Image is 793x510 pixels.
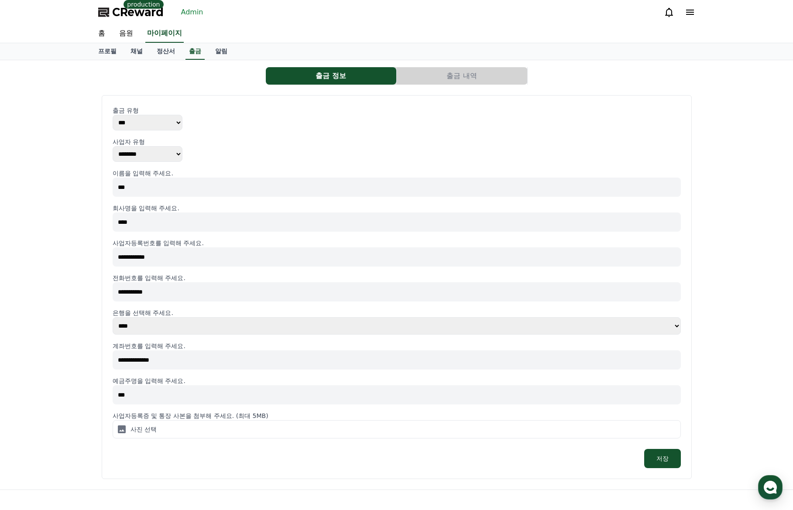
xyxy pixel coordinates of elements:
[185,43,205,60] a: 출금
[124,43,150,60] a: 채널
[98,5,164,19] a: CReward
[113,274,681,282] p: 전화번호를 입력해 주세요.
[91,43,124,60] a: 프로필
[113,106,681,115] p: 출금 유형
[112,24,140,43] a: 음원
[178,5,207,19] a: Admin
[113,239,681,247] p: 사업자등록번호를 입력해 주세요.
[113,169,681,178] p: 이름을 입력해 주세요.
[91,24,112,43] a: 홈
[113,411,681,420] p: 사업자등록증 및 통장 사본을 첨부해 주세요. (최대 5MB)
[113,137,681,146] p: 사업자 유형
[113,204,681,212] p: 회사명을 입력해 주세요.
[644,449,681,468] button: 저장
[145,24,184,43] a: 마이페이지
[113,308,681,317] p: 은행을 선택해 주세요.
[397,67,527,85] button: 출금 내역
[150,43,182,60] a: 정산서
[112,5,164,19] span: CReward
[266,67,396,85] button: 출금 정보
[208,43,234,60] a: 알림
[130,425,157,434] p: 사진 선택
[113,377,681,385] p: 예금주명을 입력해 주세요.
[113,342,681,350] p: 계좌번호를 입력해 주세요.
